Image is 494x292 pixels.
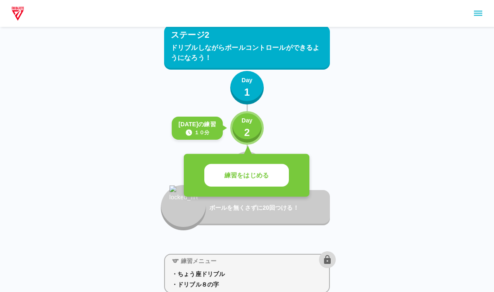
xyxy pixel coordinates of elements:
img: dummy [10,5,26,22]
button: sidemenu [471,6,485,21]
p: 練習メニュー [181,257,216,266]
p: 1 [244,85,250,100]
p: 練習をはじめる [224,171,269,180]
p: Day [242,76,252,85]
p: ・ドリブル８の字 [172,280,322,289]
p: Day [242,116,252,125]
p: ボールを無くさずに20回つける！ [209,203,327,212]
button: locked_fire_icon [161,185,206,230]
button: Day2 [230,111,264,145]
button: 練習をはじめる [204,164,289,187]
img: locked_fire_icon [170,185,198,220]
p: ドリブルしながらボールコントロールができるようになろう！ [171,43,323,63]
p: １０分 [194,129,209,136]
button: Day1 [230,71,264,104]
p: 2 [244,125,250,140]
p: [DATE]の練習 [178,120,216,129]
p: ・ちょう座ドリブル [172,270,322,279]
p: ステージ2 [171,29,209,41]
